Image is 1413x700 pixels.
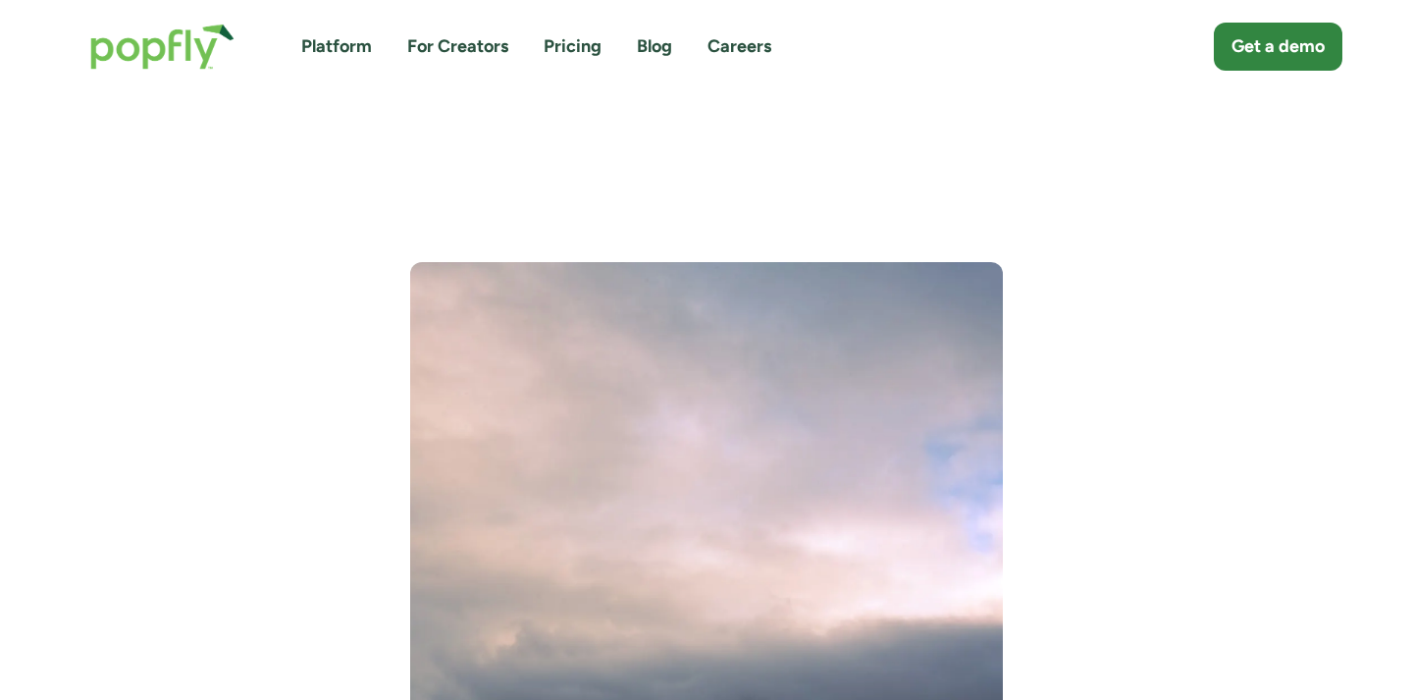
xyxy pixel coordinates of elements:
[1231,34,1325,59] div: Get a demo
[1214,23,1342,71] a: Get a demo
[71,4,254,89] a: home
[407,34,508,59] a: For Creators
[544,34,602,59] a: Pricing
[637,34,672,59] a: Blog
[707,34,771,59] a: Careers
[301,34,372,59] a: Platform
